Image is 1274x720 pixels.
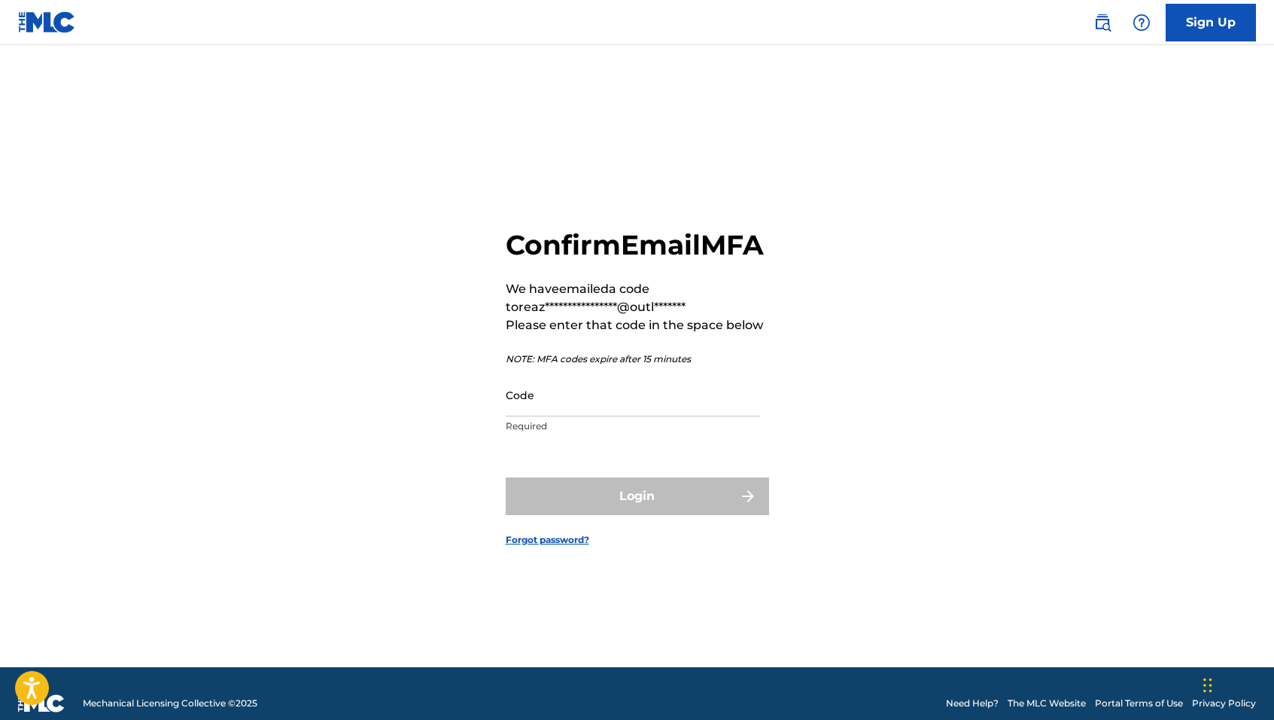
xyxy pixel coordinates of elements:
[506,228,769,262] h2: Confirm Email MFA
[1093,14,1111,32] img: search
[1087,8,1117,38] a: Public Search
[18,694,65,712] img: logo
[506,419,760,433] p: Required
[1166,4,1256,41] a: Sign Up
[18,11,76,33] img: MLC Logo
[1095,697,1183,710] a: Portal Terms of Use
[1199,648,1274,720] iframe: Chat Widget
[506,533,589,547] a: Forgot password?
[83,697,257,710] span: Mechanical Licensing Collective © 2025
[1203,663,1212,708] div: Drag
[1133,14,1151,32] img: help
[1127,8,1157,38] div: Help
[1192,697,1256,710] a: Privacy Policy
[946,697,999,710] a: Need Help?
[506,352,769,366] p: NOTE: MFA codes expire after 15 minutes
[506,316,769,334] p: Please enter that code in the space below
[1008,697,1086,710] a: The MLC Website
